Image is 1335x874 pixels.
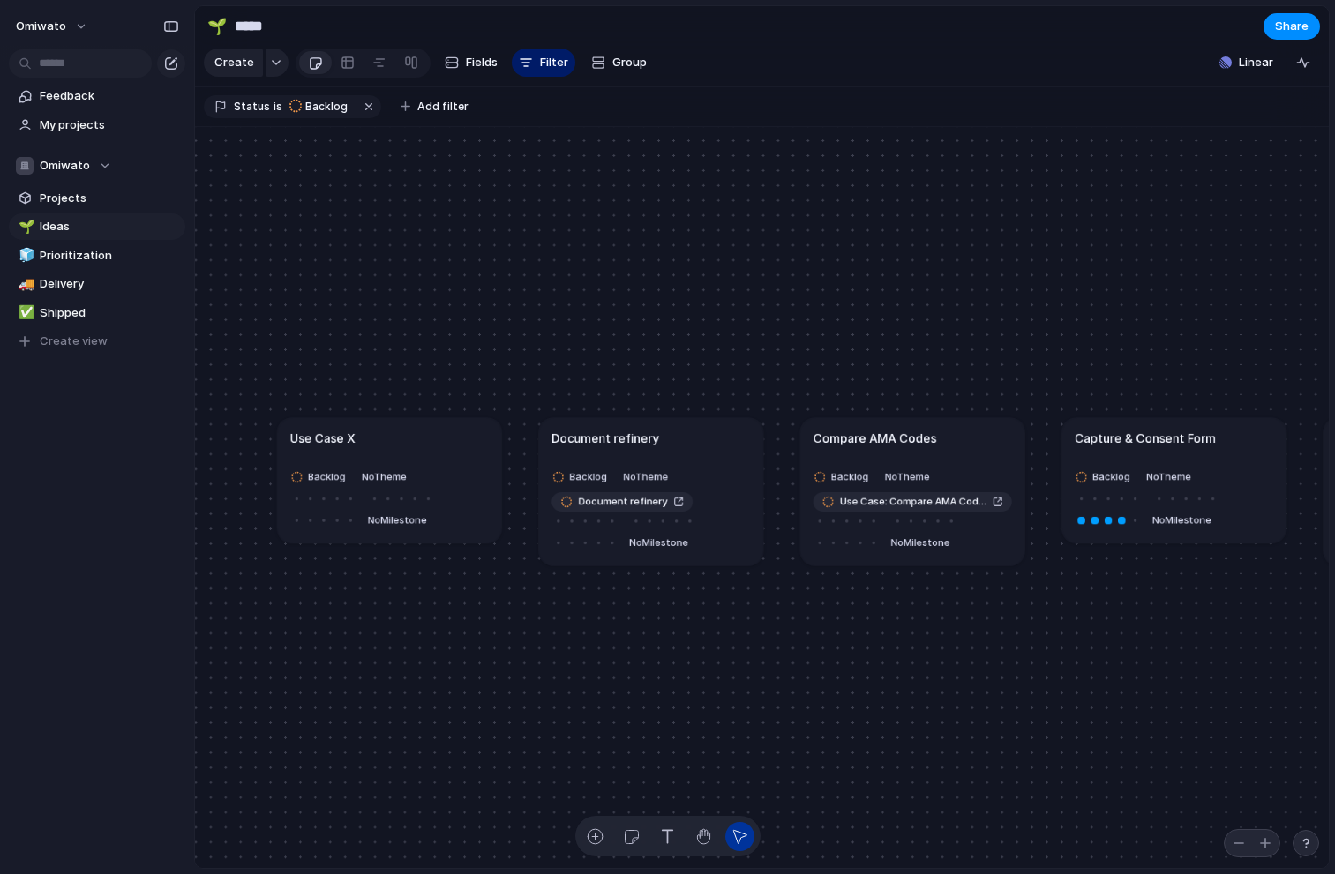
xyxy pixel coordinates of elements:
[274,99,282,115] span: is
[831,469,868,484] span: Backlog
[9,83,185,109] a: Feedback
[1152,513,1211,526] span: No Milestone
[364,508,431,532] button: NoMilestone
[1071,465,1140,489] button: Backlog
[19,274,31,295] div: 🚚
[612,54,647,71] span: Group
[881,465,933,489] button: NoTheme
[438,49,505,77] button: Fields
[390,94,479,119] button: Add filter
[619,465,671,489] button: NoTheme
[290,429,356,446] h1: Use Case X
[9,300,185,326] a: ✅Shipped
[19,217,31,237] div: 🌱
[287,465,356,489] button: Backlog
[270,97,286,116] button: is
[9,185,185,212] a: Projects
[234,99,270,115] span: Status
[40,304,179,322] span: Shipped
[840,494,986,509] span: Use Case: Compare AMA Codes
[626,530,692,554] button: NoMilestone
[887,530,953,554] button: NoMilestone
[207,14,227,38] div: 🌱
[9,243,185,269] a: 🧊Prioritization
[284,97,358,116] button: Backlog
[551,491,693,511] a: Document refinery
[204,49,263,77] button: Create
[551,429,659,446] h1: Document refinery
[40,275,179,293] span: Delivery
[9,328,185,355] button: Create view
[16,247,34,265] button: 🧊
[623,470,668,482] span: No Theme
[548,465,617,489] button: Backlog
[40,157,90,175] span: Omiwato
[40,87,179,105] span: Feedback
[1092,469,1129,484] span: Backlog
[16,275,34,293] button: 🚚
[1146,470,1191,482] span: No Theme
[19,303,31,323] div: ✅
[358,465,410,489] button: NoTheme
[8,12,97,41] button: Omiwato
[1149,508,1215,532] button: NoMilestone
[214,54,254,71] span: Create
[814,429,937,446] h1: Compare AMA Codes
[308,469,345,484] span: Backlog
[40,332,108,350] span: Create view
[1143,465,1195,489] button: NoTheme
[9,153,185,179] button: Omiwato
[1264,13,1320,40] button: Share
[466,54,498,71] span: Fields
[16,218,34,235] button: 🌱
[1075,429,1216,446] h1: Capture & Consent Form
[569,469,606,484] span: Backlog
[579,494,668,509] span: Document refinery
[1212,49,1280,76] button: Linear
[9,271,185,297] a: 🚚Delivery
[885,470,930,482] span: No Theme
[540,54,568,71] span: Filter
[19,245,31,265] div: 🧊
[368,513,427,526] span: No Milestone
[40,218,179,235] span: Ideas
[16,304,34,322] button: ✅
[814,491,1012,511] a: Use Case: Compare AMA Codes
[809,465,878,489] button: Backlog
[305,99,348,115] span: Backlog
[40,190,179,207] span: Projects
[582,49,656,77] button: Group
[512,49,575,77] button: Filter
[40,247,179,265] span: Prioritization
[9,112,185,138] a: My projects
[891,536,950,549] span: No Milestone
[203,12,231,41] button: 🌱
[1239,54,1273,71] span: Linear
[629,536,688,549] span: No Milestone
[16,18,66,35] span: Omiwato
[417,99,469,115] span: Add filter
[1275,18,1309,35] span: Share
[40,116,179,134] span: My projects
[9,213,185,240] a: 🌱Ideas
[362,470,407,482] span: No Theme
